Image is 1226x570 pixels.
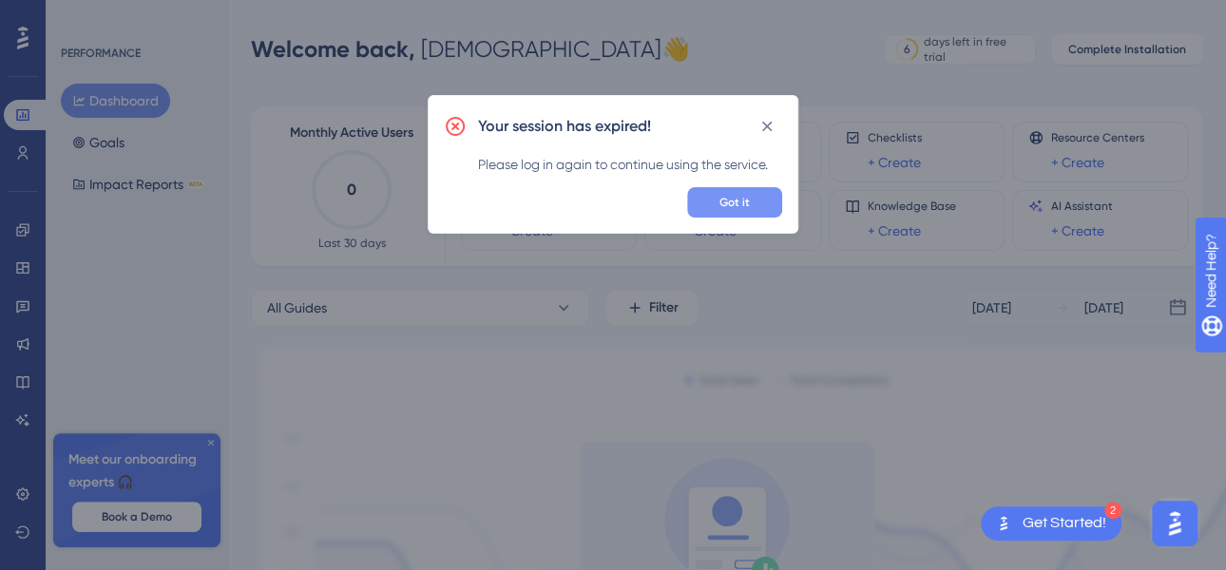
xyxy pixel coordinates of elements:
iframe: UserGuiding AI Assistant Launcher [1146,495,1203,552]
div: Please log in again to continue using the service. [478,153,782,176]
h2: Your session has expired! [478,115,651,138]
span: Need Help? [45,5,119,28]
div: 2 [1104,502,1121,519]
div: Open Get Started! checklist, remaining modules: 2 [981,506,1121,541]
div: Get Started! [1023,513,1106,534]
span: Got it [719,195,750,210]
img: launcher-image-alternative-text [992,512,1015,535]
